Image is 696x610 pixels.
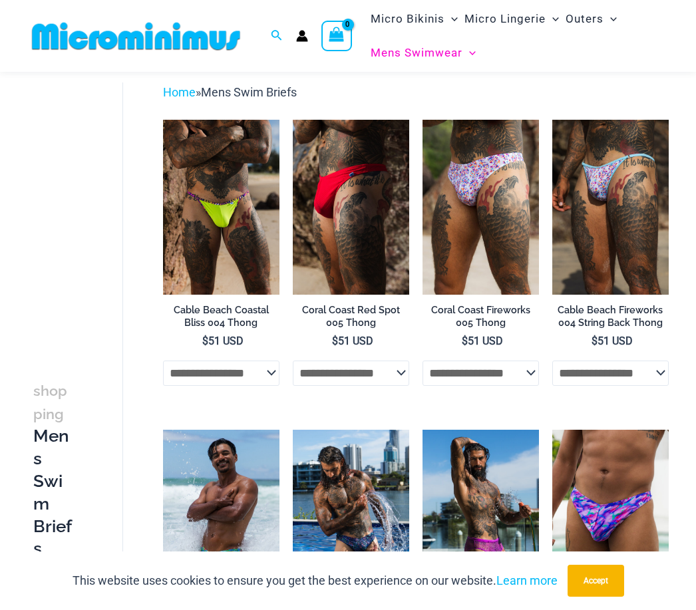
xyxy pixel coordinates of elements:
[423,304,539,334] a: Coral Coast Fireworks 005 Thong
[371,36,462,70] span: Mens Swimwear
[202,335,244,347] bdi: 51 USD
[332,335,338,347] span: $
[462,335,503,347] bdi: 51 USD
[163,120,279,295] img: Cable Beach Coastal Bliss 004 Thong 04
[552,430,669,605] img: Coral Coast Island Dream 005 Thong 01
[202,335,208,347] span: $
[293,120,409,295] img: Coral Coast Red Spot 005 Thong 11
[163,85,196,99] a: Home
[462,36,476,70] span: Menu Toggle
[293,304,409,329] h2: Coral Coast Red Spot 005 Thong
[163,304,279,329] h2: Cable Beach Coastal Bliss 004 Thong
[568,565,624,597] button: Accept
[566,2,604,36] span: Outers
[562,2,620,36] a: OutersMenu ToggleMenu Toggle
[293,430,409,605] img: Coral Coast Leopard BluePurple 005 Thong 09
[33,379,76,560] h3: Mens Swim Briefs
[73,571,558,591] p: This website uses cookies to ensure you get the best experience on our website.
[423,430,539,605] a: Show Stopper Violet 006 Brief Burleigh 10Show Stopper Violet 006 Brief Burleigh 11Show Stopper Vi...
[367,36,479,70] a: Mens SwimwearMenu ToggleMenu Toggle
[546,2,559,36] span: Menu Toggle
[552,304,669,329] h2: Cable Beach Fireworks 004 String Back Thong
[163,85,297,99] span: »
[201,85,297,99] span: Mens Swim Briefs
[444,2,458,36] span: Menu Toggle
[496,573,558,587] a: Learn more
[33,382,67,422] span: shopping
[423,120,539,295] a: Coral Coast Fireworks 005 Thong 01Coral Coast Fireworks 005 Thong 02Coral Coast Fireworks 005 Tho...
[332,335,373,347] bdi: 51 USD
[163,304,279,334] a: Cable Beach Coastal Bliss 004 Thong
[604,2,617,36] span: Menu Toggle
[423,304,539,329] h2: Coral Coast Fireworks 005 Thong
[423,430,539,605] img: Show Stopper Violet 006 Brief Burleigh 10
[552,304,669,334] a: Cable Beach Fireworks 004 String Back Thong
[321,21,352,51] a: View Shopping Cart, empty
[293,120,409,295] a: Coral Coast Red Spot 005 Thong 11Coral Coast Red Spot 005 Thong 12Coral Coast Red Spot 005 Thong 12
[464,2,546,36] span: Micro Lingerie
[296,30,308,42] a: Account icon link
[293,304,409,334] a: Coral Coast Red Spot 005 Thong
[27,21,246,51] img: MM SHOP LOGO FLAT
[552,430,669,605] a: Coral Coast Island Dream 005 Thong 01Coral Coast Island Dream 005 Thong 02Coral Coast Island Drea...
[461,2,562,36] a: Micro LingerieMenu ToggleMenu Toggle
[367,2,461,36] a: Micro BikinisMenu ToggleMenu Toggle
[371,2,444,36] span: Micro Bikinis
[33,72,153,338] iframe: TrustedSite Certified
[423,120,539,295] img: Coral Coast Fireworks 005 Thong 01
[293,430,409,605] a: Coral Coast Leopard BluePurple 005 Thong 09Coral Coast Leopard BluePurple 005 Thong 03Coral Coast...
[552,120,669,295] img: Cable Beach Fireworks 004 String Back Thong 06
[271,28,283,45] a: Search icon link
[163,430,279,605] img: Coral Coast Aloha Bloom 005 Thong 09
[163,430,279,605] a: Coral Coast Aloha Bloom 005 Thong 09Coral Coast Aloha Bloom 005 Thong 18Coral Coast Aloha Bloom 0...
[462,335,468,347] span: $
[552,120,669,295] a: Cable Beach Fireworks 004 String Back Thong 06Cable Beach Fireworks 004 String Back Thong 07Cable...
[163,120,279,295] a: Cable Beach Coastal Bliss 004 Thong 04Cable Beach Coastal Bliss 004 Thong 05Cable Beach Coastal B...
[592,335,598,347] span: $
[592,335,633,347] bdi: 51 USD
